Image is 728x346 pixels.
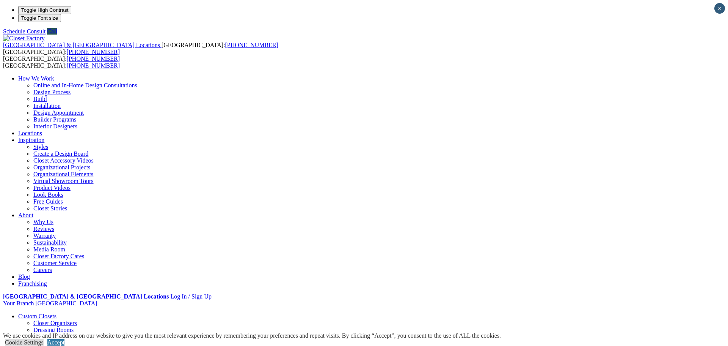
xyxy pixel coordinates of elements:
a: Builder Programs [33,116,76,123]
a: Warranty [33,232,56,239]
button: Close [714,3,725,14]
a: Build [33,96,47,102]
a: [GEOGRAPHIC_DATA] & [GEOGRAPHIC_DATA] Locations [3,293,169,300]
span: [GEOGRAPHIC_DATA]: [GEOGRAPHIC_DATA]: [3,42,278,55]
a: [PHONE_NUMBER] [67,55,120,62]
a: Your Branch [GEOGRAPHIC_DATA] [3,300,97,307]
a: Call [47,28,57,35]
span: [GEOGRAPHIC_DATA] & [GEOGRAPHIC_DATA] Locations [3,42,160,48]
a: Customer Service [33,260,77,266]
a: Franchising [18,280,47,287]
a: Media Room [33,246,65,253]
a: [PHONE_NUMBER] [67,49,120,55]
a: Locations [18,130,42,136]
a: Log In / Sign Up [170,293,211,300]
span: Toggle High Contrast [21,7,68,13]
a: Online and In-Home Design Consultations [33,82,137,88]
a: Interior Designers [33,123,77,130]
a: Design Process [33,89,71,95]
div: We use cookies and IP address on our website to give you the most relevant experience by remember... [3,332,501,339]
a: About [18,212,33,218]
a: Blog [18,273,30,280]
a: [GEOGRAPHIC_DATA] & [GEOGRAPHIC_DATA] Locations [3,42,162,48]
a: Create a Design Board [33,150,88,157]
a: Free Guides [33,198,63,205]
a: Closet Organizers [33,320,77,326]
a: Accept [47,339,64,346]
a: Organizational Elements [33,171,93,177]
button: Toggle High Contrast [18,6,71,14]
a: [PHONE_NUMBER] [225,42,278,48]
button: Toggle Font size [18,14,61,22]
a: Reviews [33,226,54,232]
a: Why Us [33,219,53,225]
a: Inspiration [18,137,44,143]
a: Careers [33,267,52,273]
a: Dressing Rooms [33,327,74,333]
a: Styles [33,144,48,150]
a: Custom Closets [18,313,56,319]
a: Closet Factory Cares [33,253,84,259]
a: Schedule Consult [3,28,45,35]
span: Your Branch [3,300,34,307]
a: Look Books [33,191,63,198]
span: Toggle Font size [21,15,58,21]
span: [GEOGRAPHIC_DATA]: [GEOGRAPHIC_DATA]: [3,55,120,69]
a: [PHONE_NUMBER] [67,62,120,69]
a: Organizational Projects [33,164,90,171]
a: Product Videos [33,185,71,191]
img: Closet Factory [3,35,45,42]
a: Virtual Showroom Tours [33,178,94,184]
a: Design Appointment [33,109,84,116]
a: Installation [33,103,61,109]
a: Sustainability [33,239,67,246]
a: How We Work [18,75,54,82]
a: Closet Stories [33,205,67,212]
span: [GEOGRAPHIC_DATA] [35,300,97,307]
a: Cookie Settings [5,339,44,346]
a: Closet Accessory Videos [33,157,94,164]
